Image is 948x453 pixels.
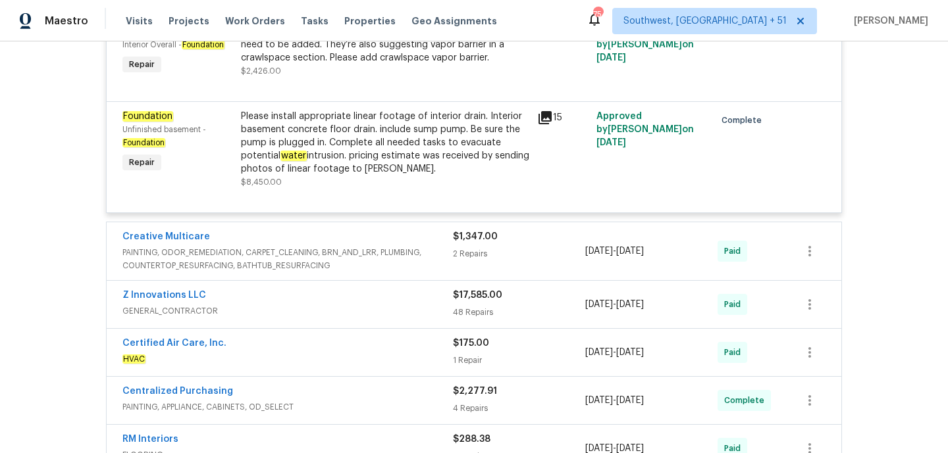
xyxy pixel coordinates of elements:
span: Complete [722,114,767,127]
span: PAINTING, ODOR_REMEDIATION, CARPET_CLEANING, BRN_AND_LRR, PLUMBING, COUNTERTOP_RESURFACING, BATHT... [122,246,453,272]
span: - [585,298,644,311]
span: Approved by [PERSON_NAME] on [596,112,694,147]
a: RM Interiors [122,435,178,444]
span: Visits [126,14,153,28]
a: Creative Multicare [122,232,210,241]
em: Foundation [122,138,165,147]
span: Paid [724,245,746,258]
div: 1 Repair [453,354,585,367]
span: $2,277.91 [453,387,497,396]
span: Approved by [PERSON_NAME] on [596,27,694,62]
span: $2,426.00 [241,67,281,75]
span: Tasks [301,16,329,26]
span: [DATE] [585,444,613,453]
div: Please install appropriate linear footage of interior drain. Interior basement concrete floor dra... [241,110,529,176]
span: PAINTING, APPLIANCE, CABINETS, OD_SELECT [122,400,453,414]
em: water [280,151,307,161]
span: [DATE] [585,247,613,256]
span: $17,585.00 [453,291,502,300]
span: Unfinished basement - [122,126,206,147]
span: Repair [124,156,160,169]
span: Paid [724,346,746,359]
div: H2O technician found three center post is sagging. Three posts need to be added. They’re also sug... [241,25,529,64]
span: [DATE] [585,348,613,357]
span: Geo Assignments [411,14,497,28]
span: [DATE] [616,444,644,453]
div: 2 Repairs [453,247,585,260]
span: [DATE] [596,138,626,147]
span: [DATE] [616,396,644,405]
span: [DATE] [596,53,626,62]
span: $288.38 [453,435,490,444]
span: Interior Overall - [122,41,224,49]
span: Complete [724,394,770,407]
a: Certified Air Care, Inc. [122,339,226,348]
span: Repair [124,58,160,71]
div: 754 [593,8,602,21]
a: Centralized Purchasing [122,387,233,396]
em: Foundation [122,111,173,122]
span: - [585,346,644,359]
span: Properties [344,14,396,28]
div: 4 Repairs [453,402,585,415]
span: [DATE] [616,300,644,309]
span: Maestro [45,14,88,28]
span: Work Orders [225,14,285,28]
span: Paid [724,298,746,311]
a: Z Innovations LLC [122,291,206,300]
em: Foundation [182,40,224,49]
span: $175.00 [453,339,489,348]
span: - [585,245,644,258]
span: $1,347.00 [453,232,498,241]
span: [DATE] [616,247,644,256]
span: [PERSON_NAME] [849,14,928,28]
span: - [585,394,644,407]
div: 15 [537,110,589,126]
em: HVAC [122,354,145,364]
span: [DATE] [616,348,644,357]
span: [DATE] [585,300,613,309]
span: Projects [169,14,209,28]
span: Southwest, [GEOGRAPHIC_DATA] + 51 [623,14,787,28]
span: GENERAL_CONTRACTOR [122,304,453,318]
span: $8,450.00 [241,178,282,186]
div: 48 Repairs [453,306,585,319]
span: [DATE] [585,396,613,405]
